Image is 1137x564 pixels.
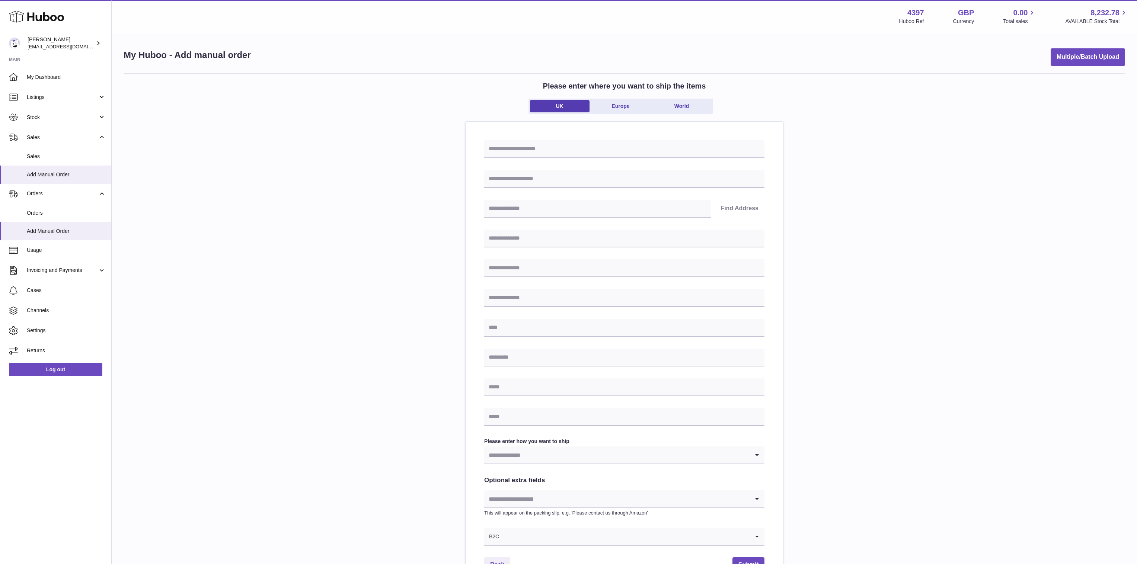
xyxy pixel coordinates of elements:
strong: GBP [958,8,974,18]
h1: My Huboo - Add manual order [124,49,251,61]
span: My Dashboard [27,74,106,81]
a: 8,232.78 AVAILABLE Stock Total [1065,8,1128,25]
span: AVAILABLE Stock Total [1065,18,1128,25]
span: Add Manual Order [27,228,106,235]
span: Add Manual Order [27,171,106,178]
a: World [652,100,712,112]
input: Search for option [484,446,750,464]
span: 8,232.78 [1090,8,1120,18]
div: Search for option [484,528,764,546]
input: Search for option [484,490,750,507]
div: Currency [953,18,974,25]
button: Multiple/Batch Upload [1051,48,1125,66]
input: Search for option [499,528,750,545]
a: Log out [9,363,102,376]
a: 0.00 Total sales [1003,8,1036,25]
span: Stock [27,114,98,121]
a: Europe [591,100,651,112]
span: Invoicing and Payments [27,267,98,274]
a: UK [530,100,590,112]
span: Returns [27,347,106,354]
span: Cases [27,287,106,294]
span: Orders [27,190,98,197]
span: Orders [27,209,106,217]
span: Listings [27,94,98,101]
span: [EMAIL_ADDRESS][DOMAIN_NAME] [28,44,109,49]
span: Sales [27,134,98,141]
div: [PERSON_NAME] [28,36,95,50]
div: Search for option [484,446,764,464]
label: Please enter how you want to ship [484,438,764,445]
span: Settings [27,327,106,334]
h2: Please enter where you want to ship the items [543,81,706,91]
div: Search for option [484,490,764,508]
span: B2C [484,528,499,545]
img: drumnnbass@gmail.com [9,38,20,49]
span: Channels [27,307,106,314]
p: This will appear on the packing slip. e.g. 'Please contact us through Amazon' [484,510,764,516]
span: 0.00 [1013,8,1028,18]
span: Total sales [1003,18,1036,25]
strong: 4397 [907,8,924,18]
span: Usage [27,247,106,254]
h2: Optional extra fields [484,476,764,485]
span: Sales [27,153,106,160]
div: Huboo Ref [899,18,924,25]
